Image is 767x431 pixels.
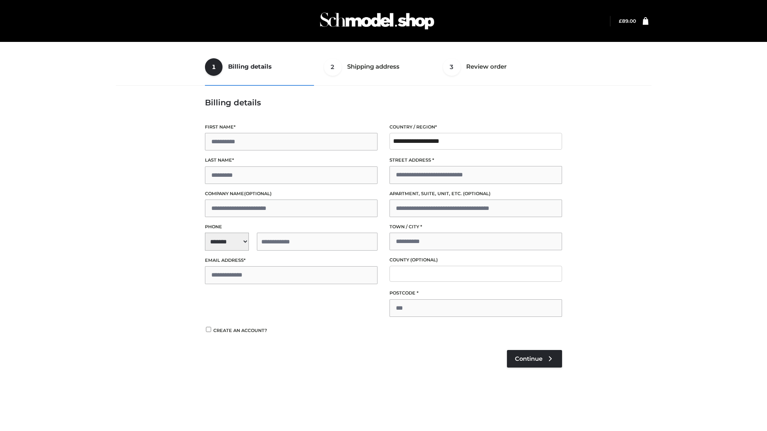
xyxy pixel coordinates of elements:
[619,18,636,24] a: £89.00
[205,123,378,131] label: First name
[317,5,437,37] img: Schmodel Admin 964
[389,190,562,198] label: Apartment, suite, unit, etc.
[389,256,562,264] label: County
[205,257,378,264] label: Email address
[507,350,562,368] a: Continue
[619,18,636,24] bdi: 89.00
[389,156,562,164] label: Street address
[410,257,438,263] span: (optional)
[389,289,562,297] label: Postcode
[389,223,562,231] label: Town / City
[205,327,212,332] input: Create an account?
[213,328,267,333] span: Create an account?
[244,191,272,196] span: (optional)
[205,156,378,164] label: Last name
[619,18,622,24] span: £
[463,191,491,196] span: (optional)
[205,223,378,231] label: Phone
[205,190,378,198] label: Company name
[389,123,562,131] label: Country / Region
[515,355,542,362] span: Continue
[205,98,562,107] h3: Billing details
